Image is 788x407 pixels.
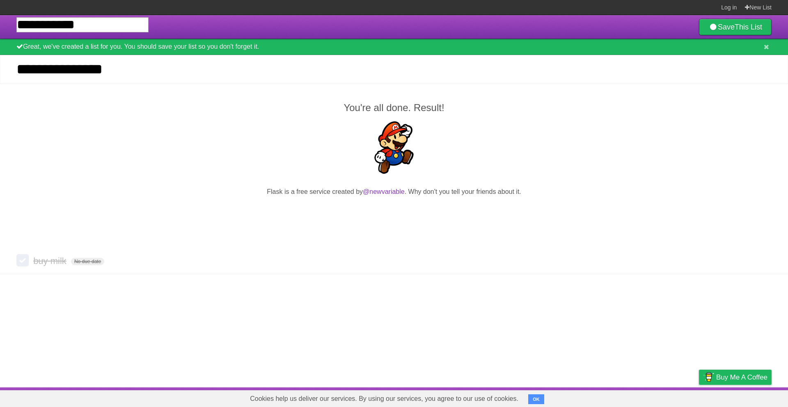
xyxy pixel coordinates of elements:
[703,370,714,384] img: Buy me a coffee
[720,389,772,405] a: Suggest a feature
[688,389,710,405] a: Privacy
[699,370,772,385] a: Buy me a coffee
[379,207,409,218] iframe: X Post Button
[16,187,772,197] p: Flask is a free service created by . Why don't you tell your friends about it.
[716,370,767,384] span: Buy me a coffee
[528,394,544,404] button: OK
[368,121,420,174] img: Super Mario
[16,100,772,115] h2: You're all done. Result!
[735,23,762,31] b: This List
[16,254,29,266] label: Done
[363,188,405,195] a: @newvariable
[33,256,69,266] span: buy milk
[660,389,678,405] a: Terms
[617,389,650,405] a: Developers
[242,391,527,407] span: Cookies help us deliver our services. By using our services, you agree to our use of cookies.
[590,389,607,405] a: About
[71,258,104,265] span: No due date
[699,19,772,35] a: SaveThis List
